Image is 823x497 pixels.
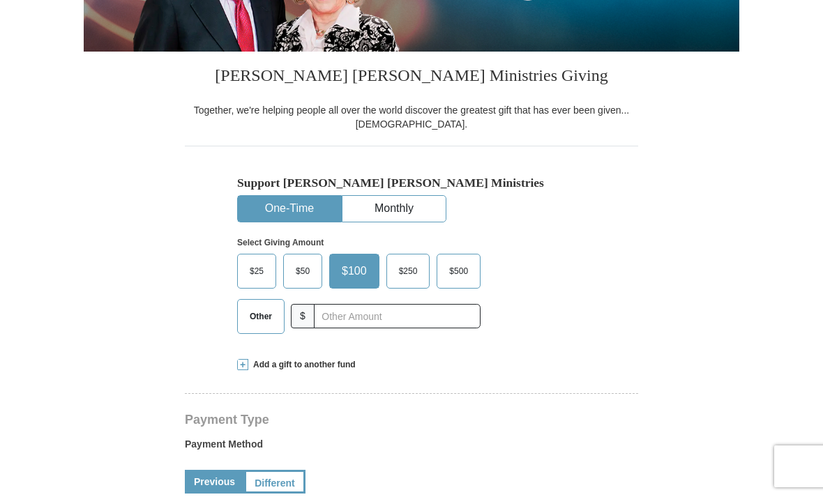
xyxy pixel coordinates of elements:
[335,261,374,282] span: $100
[289,261,317,282] span: $50
[185,414,638,425] h4: Payment Type
[238,196,341,222] button: One-Time
[442,261,475,282] span: $500
[243,306,279,327] span: Other
[314,304,481,328] input: Other Amount
[185,437,638,458] label: Payment Method
[185,52,638,103] h3: [PERSON_NAME] [PERSON_NAME] Ministries Giving
[243,261,271,282] span: $25
[237,238,324,247] strong: Select Giving Amount
[291,304,315,328] span: $
[392,261,425,282] span: $250
[185,103,638,131] div: Together, we're helping people all over the world discover the greatest gift that has ever been g...
[342,196,446,222] button: Monthly
[185,470,244,494] a: Previous
[244,470,305,494] a: Different
[248,359,356,371] span: Add a gift to another fund
[237,176,586,190] h5: Support [PERSON_NAME] [PERSON_NAME] Ministries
